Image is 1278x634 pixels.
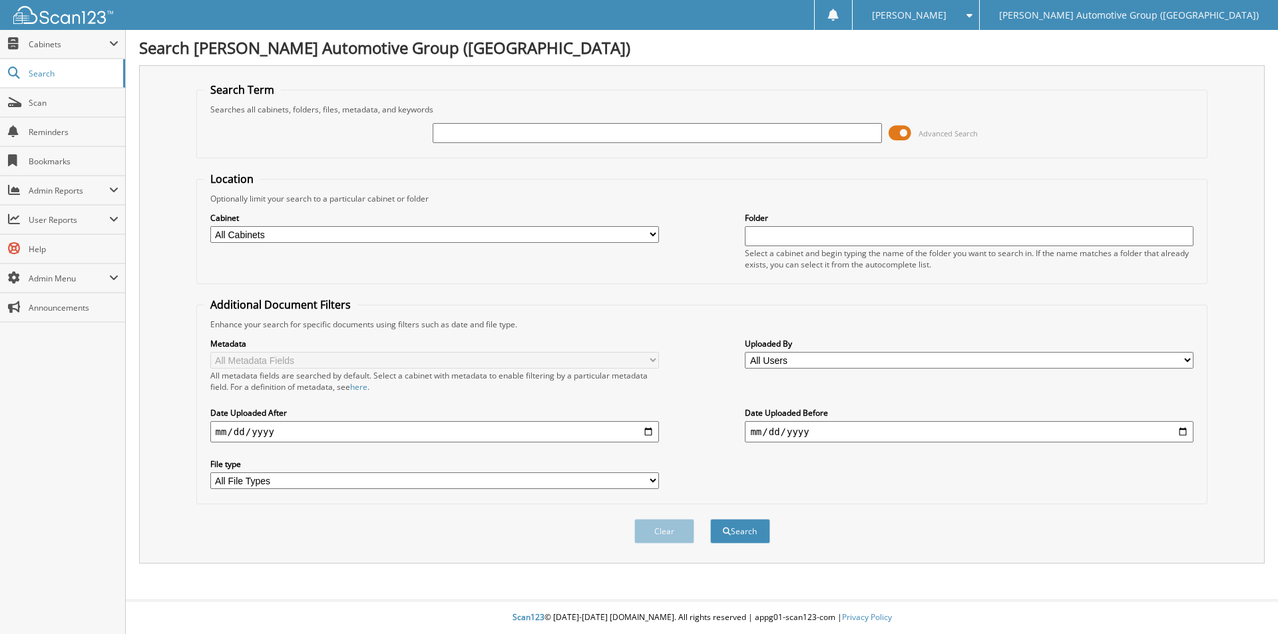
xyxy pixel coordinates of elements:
label: Date Uploaded Before [745,407,1193,418]
img: scan123-logo-white.svg [13,6,113,24]
button: Search [710,519,770,544]
span: [PERSON_NAME] Automotive Group ([GEOGRAPHIC_DATA]) [999,11,1259,19]
legend: Additional Document Filters [204,297,357,312]
legend: Location [204,172,260,186]
label: Date Uploaded After [210,407,659,418]
span: Advanced Search [919,128,978,138]
span: Scan123 [513,611,544,623]
label: Cabinet [210,212,659,224]
a: here [350,381,367,393]
div: Optionally limit your search to a particular cabinet or folder [204,193,1201,204]
span: Help [29,243,118,255]
div: © [DATE]-[DATE] [DOMAIN_NAME]. All rights reserved | appg01-scan123-com | [126,601,1278,634]
span: [PERSON_NAME] [872,11,947,19]
h1: Search [PERSON_NAME] Automotive Group ([GEOGRAPHIC_DATA]) [139,37,1265,59]
span: Admin Menu [29,273,109,284]
label: Folder [745,212,1193,224]
span: Bookmarks [29,156,118,167]
label: Uploaded By [745,338,1193,349]
label: File type [210,458,659,470]
input: end [745,421,1193,442]
span: Reminders [29,126,118,138]
span: Announcements [29,302,118,313]
span: Search [29,68,116,79]
label: Metadata [210,338,659,349]
button: Clear [634,519,694,544]
div: All metadata fields are searched by default. Select a cabinet with metadata to enable filtering b... [210,370,659,393]
div: Searches all cabinets, folders, files, metadata, and keywords [204,104,1201,115]
span: Cabinets [29,39,109,50]
input: start [210,421,659,442]
div: Enhance your search for specific documents using filters such as date and file type. [204,319,1201,330]
div: Select a cabinet and begin typing the name of the folder you want to search in. If the name match... [745,247,1193,270]
legend: Search Term [204,82,281,97]
span: User Reports [29,214,109,226]
span: Admin Reports [29,185,109,196]
span: Scan [29,97,118,108]
a: Privacy Policy [842,611,892,623]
